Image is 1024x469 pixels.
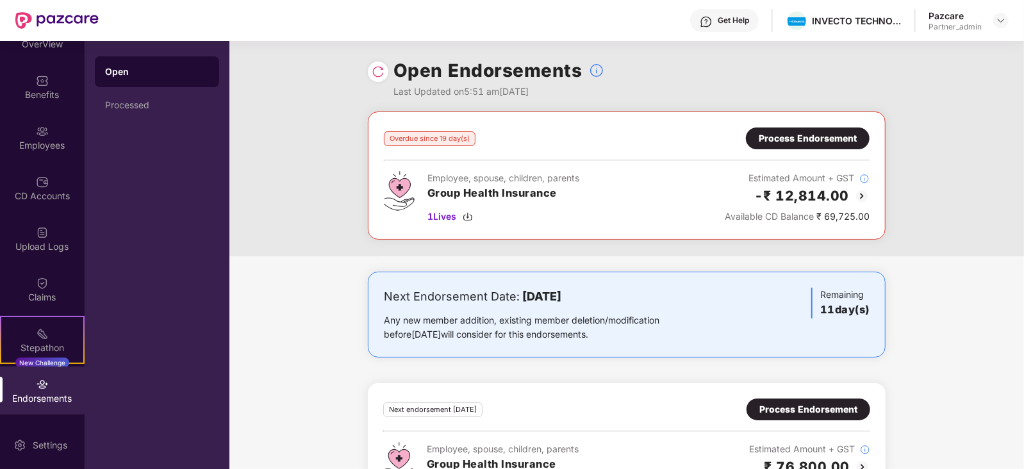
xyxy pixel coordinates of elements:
[29,439,71,452] div: Settings
[759,131,857,145] div: Process Endorsement
[700,15,713,28] img: svg+xml;base64,PHN2ZyBpZD0iSGVscC0zMngzMiIgeG1sbnM9Imh0dHA6Ly93d3cudzMub3JnLzIwMDAvc3ZnIiB3aWR0aD...
[718,15,749,26] div: Get Help
[859,174,870,184] img: svg+xml;base64,PHN2ZyBpZD0iSW5mb18tXzMyeDMyIiBkYXRhLW5hbWU9IkluZm8gLSAzMngzMiIgeG1sbnM9Imh0dHA6Ly...
[36,327,49,340] img: svg+xml;base64,PHN2ZyB4bWxucz0iaHR0cDovL3d3dy53My5vcmcvMjAwMC9zdmciIHdpZHRoPSIyMSIgaGVpZ2h0PSIyMC...
[812,15,902,27] div: INVECTO TECHNOLOGIES PRIVATE LIMITED
[725,211,814,222] span: Available CD Balance
[854,188,870,204] img: svg+xml;base64,PHN2ZyBpZD0iQmFjay0yMHgyMCIgeG1sbnM9Imh0dHA6Ly93d3cudzMub3JnLzIwMDAvc3ZnIiB3aWR0aD...
[384,171,415,211] img: svg+xml;base64,PHN2ZyB4bWxucz0iaHR0cDovL3d3dy53My5vcmcvMjAwMC9zdmciIHdpZHRoPSI0Ny43MTQiIGhlaWdodD...
[15,12,99,29] img: New Pazcare Logo
[13,439,26,452] img: svg+xml;base64,PHN2ZyBpZD0iU2V0dGluZy0yMHgyMCIgeG1sbnM9Imh0dHA6Ly93d3cudzMub3JnLzIwMDAvc3ZnIiB3aW...
[36,277,49,290] img: svg+xml;base64,PHN2ZyBpZD0iQ2xhaW0iIHhtbG5zPSJodHRwOi8vd3d3LnczLm9yZy8yMDAwL3N2ZyIgd2lkdGg9IjIwIi...
[384,313,700,341] div: Any new member addition, existing member deletion/modification before [DATE] will consider for th...
[929,10,982,22] div: Pazcare
[393,85,604,99] div: Last Updated on 5:51 am[DATE]
[788,17,806,26] img: invecto.png
[36,176,49,188] img: svg+xml;base64,PHN2ZyBpZD0iQ0RfQWNjb3VudHMiIGRhdGEtbmFtZT0iQ0QgQWNjb3VudHMiIHhtbG5zPSJodHRwOi8vd3...
[860,445,870,455] img: svg+xml;base64,PHN2ZyBpZD0iSW5mb18tXzMyeDMyIiBkYXRhLW5hbWU9IkluZm8gLSAzMngzMiIgeG1sbnM9Imh0dHA6Ly...
[589,63,604,78] img: svg+xml;base64,PHN2ZyBpZD0iSW5mb18tXzMyeDMyIiBkYXRhLW5hbWU9IkluZm8gLSAzMngzMiIgeG1sbnM9Imh0dHA6Ly...
[811,288,870,318] div: Remaining
[105,100,209,110] div: Processed
[725,442,870,456] div: Estimated Amount + GST
[929,22,982,32] div: Partner_admin
[820,302,870,318] h3: 11 day(s)
[996,15,1006,26] img: svg+xml;base64,PHN2ZyBpZD0iRHJvcGRvd24tMzJ4MzIiIHhtbG5zPSJodHRwOi8vd3d3LnczLm9yZy8yMDAwL3N2ZyIgd2...
[15,358,69,368] div: New Challenge
[427,171,579,185] div: Employee, spouse, children, parents
[105,65,209,78] div: Open
[427,442,579,456] div: Employee, spouse, children, parents
[427,210,456,224] span: 1 Lives
[725,171,870,185] div: Estimated Amount + GST
[1,341,83,354] div: Stepathon
[384,288,700,306] div: Next Endorsement Date:
[384,131,475,146] div: Overdue since 19 day(s)
[393,56,582,85] h1: Open Endorsements
[754,185,849,206] h2: -₹ 12,814.00
[759,402,857,416] div: Process Endorsement
[725,210,870,224] div: ₹ 69,725.00
[36,74,49,87] img: svg+xml;base64,PHN2ZyBpZD0iQmVuZWZpdHMiIHhtbG5zPSJodHRwOi8vd3d3LnczLm9yZy8yMDAwL3N2ZyIgd2lkdGg9Ij...
[463,211,473,222] img: svg+xml;base64,PHN2ZyBpZD0iRG93bmxvYWQtMzJ4MzIiIHhtbG5zPSJodHRwOi8vd3d3LnczLm9yZy8yMDAwL3N2ZyIgd2...
[372,65,384,78] img: svg+xml;base64,PHN2ZyBpZD0iUmVsb2FkLTMyeDMyIiB4bWxucz0iaHR0cDovL3d3dy53My5vcmcvMjAwMC9zdmciIHdpZH...
[383,402,483,417] div: Next endorsement [DATE]
[522,290,561,303] b: [DATE]
[427,185,579,202] h3: Group Health Insurance
[36,378,49,391] img: svg+xml;base64,PHN2ZyBpZD0iRW5kb3JzZW1lbnRzIiB4bWxucz0iaHR0cDovL3d3dy53My5vcmcvMjAwMC9zdmciIHdpZH...
[36,125,49,138] img: svg+xml;base64,PHN2ZyBpZD0iRW1wbG95ZWVzIiB4bWxucz0iaHR0cDovL3d3dy53My5vcmcvMjAwMC9zdmciIHdpZHRoPS...
[36,226,49,239] img: svg+xml;base64,PHN2ZyBpZD0iVXBsb2FkX0xvZ3MiIGRhdGEtbmFtZT0iVXBsb2FkIExvZ3MiIHhtbG5zPSJodHRwOi8vd3...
